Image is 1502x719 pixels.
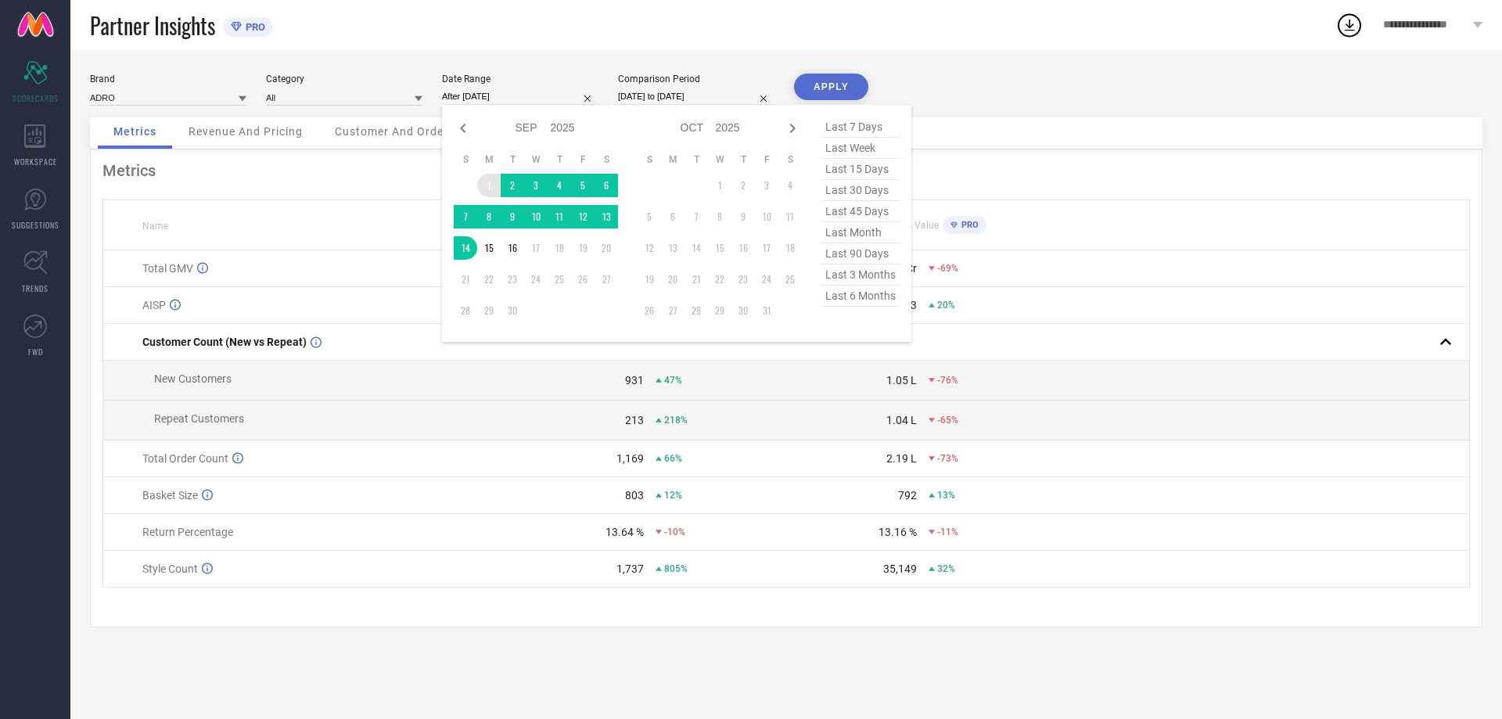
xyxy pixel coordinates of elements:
td: Fri Oct 17 2025 [755,236,778,260]
span: Customer Count (New vs Repeat) [142,336,307,348]
span: last 7 days [821,117,900,138]
td: Sat Oct 25 2025 [778,268,802,291]
td: Fri Oct 24 2025 [755,268,778,291]
th: Tuesday [501,153,524,166]
span: Partner Insights [90,9,215,41]
th: Wednesday [708,153,731,166]
span: -69% [937,263,958,274]
td: Thu Oct 23 2025 [731,268,755,291]
div: 931 [625,374,644,386]
td: Wed Oct 08 2025 [708,205,731,228]
span: Metrics [113,125,156,138]
span: last 15 days [821,159,900,180]
td: Mon Sep 29 2025 [477,299,501,322]
div: 803 [625,489,644,502]
div: 1.04 L [886,414,917,426]
td: Sat Oct 11 2025 [778,205,802,228]
td: Sat Sep 27 2025 [595,268,618,291]
th: Saturday [778,153,802,166]
span: Return Percentage [142,526,233,538]
td: Sun Sep 07 2025 [454,205,477,228]
span: 32% [937,563,955,574]
span: 805% [664,563,688,574]
td: Mon Sep 15 2025 [477,236,501,260]
th: Friday [571,153,595,166]
td: Tue Sep 09 2025 [501,205,524,228]
span: -10% [664,527,685,537]
span: last 30 days [821,180,900,201]
span: last month [821,222,900,243]
div: 792 [898,489,917,502]
span: 66% [664,453,682,464]
td: Fri Oct 10 2025 [755,205,778,228]
input: Select date range [442,88,598,105]
button: APPLY [794,74,868,100]
span: 218% [664,415,688,426]
td: Mon Oct 27 2025 [661,299,685,322]
span: -76% [937,375,958,386]
td: Mon Oct 06 2025 [661,205,685,228]
span: last 45 days [821,201,900,222]
div: Brand [90,74,246,84]
th: Thursday [548,153,571,166]
div: 1,169 [616,452,644,465]
td: Fri Sep 05 2025 [571,174,595,197]
td: Thu Sep 25 2025 [548,268,571,291]
td: Wed Sep 24 2025 [524,268,548,291]
div: Category [266,74,422,84]
td: Wed Sep 17 2025 [524,236,548,260]
div: 2.19 L [886,452,917,465]
td: Thu Oct 16 2025 [731,236,755,260]
span: 12% [664,490,682,501]
td: Tue Oct 28 2025 [685,299,708,322]
td: Thu Oct 30 2025 [731,299,755,322]
span: New Customers [154,372,232,385]
div: 35,149 [883,563,917,575]
span: SCORECARDS [13,92,59,104]
td: Tue Sep 02 2025 [501,174,524,197]
span: Style Count [142,563,198,575]
span: Customer And Orders [335,125,455,138]
span: PRO [958,220,979,230]
td: Tue Oct 14 2025 [685,236,708,260]
span: last week [821,138,900,159]
span: last 3 months [821,264,900,286]
span: Repeat Customers [154,412,244,425]
span: Basket Size [142,489,198,502]
div: Metrics [102,161,1470,180]
div: Comparison Period [618,74,774,84]
td: Thu Sep 04 2025 [548,174,571,197]
td: Thu Sep 11 2025 [548,205,571,228]
th: Friday [755,153,778,166]
th: Monday [661,153,685,166]
td: Mon Oct 20 2025 [661,268,685,291]
td: Mon Sep 22 2025 [477,268,501,291]
td: Mon Sep 08 2025 [477,205,501,228]
td: Fri Oct 03 2025 [755,174,778,197]
td: Sat Oct 18 2025 [778,236,802,260]
td: Wed Sep 03 2025 [524,174,548,197]
span: FWD [28,346,43,358]
td: Thu Sep 18 2025 [548,236,571,260]
th: Sunday [638,153,661,166]
td: Sun Sep 28 2025 [454,299,477,322]
div: 13.16 % [879,526,917,538]
div: Date Range [442,74,598,84]
th: Wednesday [524,153,548,166]
span: WORKSPACE [14,156,57,167]
span: Total GMV [142,262,193,275]
td: Fri Sep 26 2025 [571,268,595,291]
th: Saturday [595,153,618,166]
span: 47% [664,375,682,386]
span: -65% [937,415,958,426]
span: last 90 days [821,243,900,264]
td: Tue Sep 30 2025 [501,299,524,322]
td: Sun Oct 05 2025 [638,205,661,228]
td: Sun Sep 14 2025 [454,236,477,260]
td: Wed Oct 22 2025 [708,268,731,291]
td: Sun Oct 26 2025 [638,299,661,322]
span: AISP [142,299,166,311]
span: Revenue And Pricing [189,125,303,138]
td: Wed Oct 01 2025 [708,174,731,197]
th: Sunday [454,153,477,166]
